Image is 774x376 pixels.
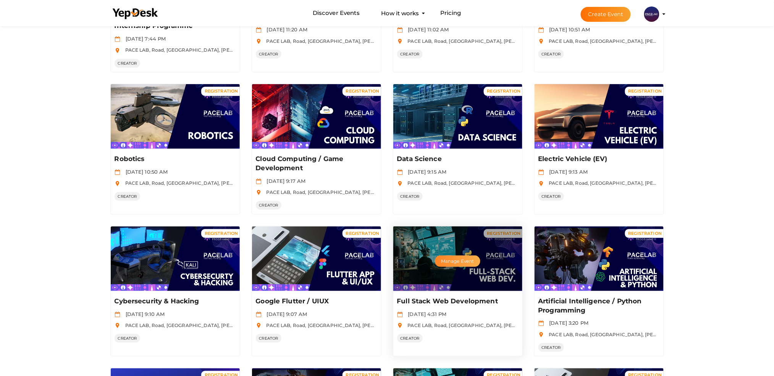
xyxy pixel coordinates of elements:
[115,36,120,42] img: calendar.svg
[115,155,234,164] p: Robotics
[115,334,141,343] span: CREATOR
[115,48,120,54] img: location.svg
[538,181,544,187] img: location.svg
[256,190,262,195] img: location.svg
[121,180,534,186] span: PACE LAB, Road, [GEOGRAPHIC_DATA], [PERSON_NAME][GEOGRAPHIC_DATA], [GEOGRAPHIC_DATA], [GEOGRAPHIC...
[397,50,423,59] span: CREATOR
[115,312,120,317] img: calendar.svg
[404,26,449,33] span: [DATE] 11:02 AM
[122,169,168,175] span: [DATE] 10:50 AM
[115,59,141,68] span: CREATOR
[121,322,534,328] span: PACE LAB, Road, [GEOGRAPHIC_DATA], [PERSON_NAME][GEOGRAPHIC_DATA], [GEOGRAPHIC_DATA], [GEOGRAPHIC...
[538,39,544,44] img: location.svg
[538,321,544,326] img: calendar.svg
[581,7,631,22] button: Create Event
[538,169,544,175] img: calendar.svg
[538,50,564,59] span: CREATOR
[115,323,120,329] img: location.svg
[256,334,282,343] span: CREATOR
[546,169,588,175] span: [DATE] 9:13 AM
[397,323,403,329] img: location.svg
[397,334,423,343] span: CREATOR
[256,27,262,33] img: calendar.svg
[404,169,447,175] span: [DATE] 9:15 AM
[263,38,675,44] span: PACE LAB, Road, [GEOGRAPHIC_DATA], [PERSON_NAME][GEOGRAPHIC_DATA], [GEOGRAPHIC_DATA], [GEOGRAPHIC...
[538,343,564,352] span: CREATOR
[440,6,461,20] a: Pricing
[256,179,262,184] img: calendar.svg
[538,192,564,201] span: CREATOR
[115,181,120,187] img: location.svg
[256,312,262,317] img: calendar.svg
[538,332,544,338] img: location.svg
[435,256,480,267] button: Manage Event
[397,155,516,164] p: Data Science
[121,47,534,53] span: PACE LAB, Road, [GEOGRAPHIC_DATA], [PERSON_NAME][GEOGRAPHIC_DATA], [GEOGRAPHIC_DATA], [GEOGRAPHIC...
[256,50,282,59] span: CREATOR
[379,6,421,20] button: How it works
[115,169,120,175] img: calendar.svg
[397,39,403,44] img: location.svg
[115,297,234,306] p: Cybersecurity & Hacking
[263,189,675,195] span: PACE LAB, Road, [GEOGRAPHIC_DATA], [PERSON_NAME][GEOGRAPHIC_DATA], [GEOGRAPHIC_DATA], [GEOGRAPHIC...
[263,178,306,184] span: [DATE] 9:17 AM
[538,155,658,164] p: Electric Vehicle (EV)
[546,26,590,33] span: [DATE] 10:51 AM
[256,297,375,306] p: Google Flutter / UIUX
[538,27,544,33] img: calendar.svg
[538,297,658,315] p: Artificial Intelligence / Python Programming
[397,169,403,175] img: calendar.svg
[644,7,659,22] img: ACg8ocL0kAMv6lbQGkAvZffMI2AGMQOEcunBVH5P4FVoqBXGP4BOzjY=s100
[256,155,375,173] p: Cloud Computing / Game Development
[546,320,589,326] span: [DATE] 3:20 PM
[397,192,423,201] span: CREATOR
[256,201,282,210] span: CREATOR
[397,312,403,317] img: calendar.svg
[256,323,262,329] img: location.svg
[122,311,165,317] span: [DATE] 9:10 AM
[397,27,403,33] img: calendar.svg
[115,192,141,201] span: CREATOR
[256,39,262,44] img: location.svg
[263,26,308,33] span: [DATE] 11:20 AM
[404,311,447,317] span: [DATE] 4:31 PM
[122,36,166,42] span: [DATE] 7:44 PM
[397,181,403,187] img: location.svg
[263,311,307,317] span: [DATE] 9:07 AM
[263,322,675,328] span: PACE LAB, Road, [GEOGRAPHIC_DATA], [PERSON_NAME][GEOGRAPHIC_DATA], [GEOGRAPHIC_DATA], [GEOGRAPHIC...
[313,6,360,20] a: Discover Events
[397,297,516,306] p: Full Stack Web Development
